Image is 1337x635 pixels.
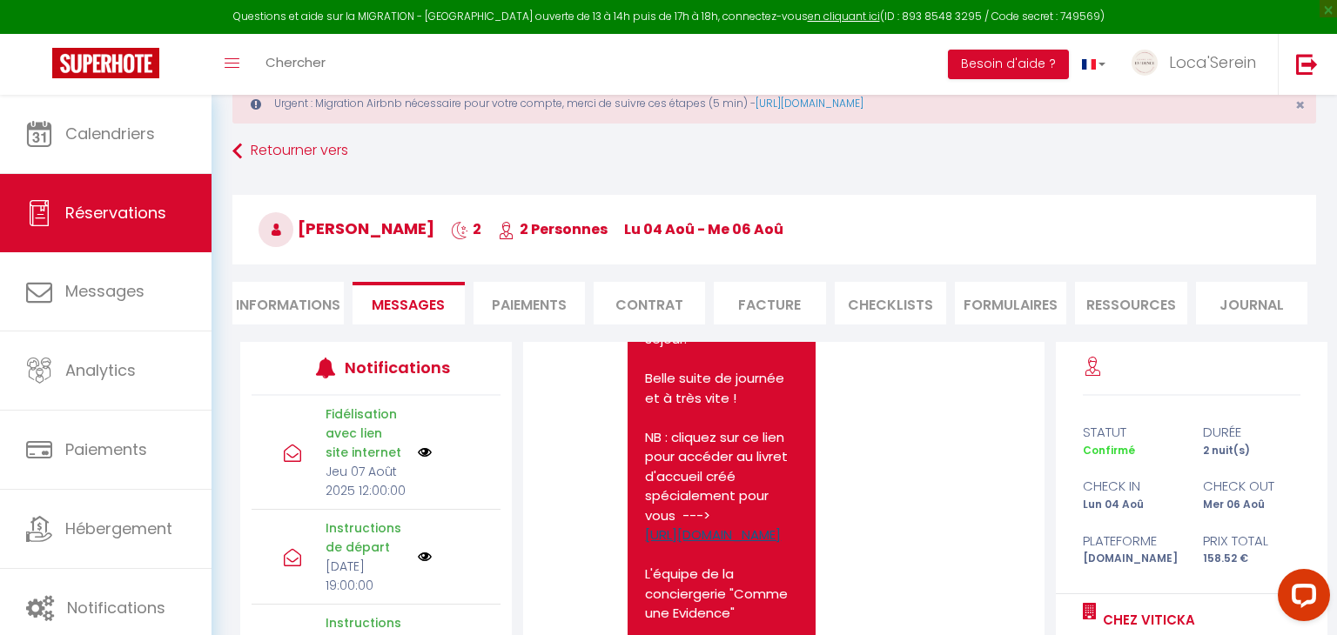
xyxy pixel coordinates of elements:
[232,282,344,324] li: Informations
[232,136,1316,167] a: Retourner vers
[326,404,406,462] p: Fidélisation avec lien site internet
[1097,610,1195,631] a: Chez Viticka
[1169,51,1256,73] span: Loca'Serein
[1295,97,1305,113] button: Close
[1295,94,1305,116] span: ×
[65,202,166,224] span: Réservations
[594,282,705,324] li: Contrat
[326,518,406,557] p: Instructions de départ
[1192,422,1312,443] div: durée
[1132,50,1158,76] img: ...
[1119,34,1278,95] a: ... Loca'Serein
[955,282,1066,324] li: FORMULAIRES
[948,50,1069,79] button: Besoin d'aide ?
[65,518,172,539] span: Hébergement
[1072,476,1192,497] div: check in
[624,219,783,239] span: lu 04 Aoû - me 06 Aoû
[1072,497,1192,513] div: Lun 04 Aoû
[52,48,159,78] img: Super Booking
[1072,551,1192,567] div: [DOMAIN_NAME]
[451,219,481,239] span: 2
[835,282,946,324] li: CHECKLISTS
[65,280,144,302] span: Messages
[65,359,136,381] span: Analytics
[1192,531,1312,551] div: Prix total
[259,217,434,239] span: [PERSON_NAME]
[265,53,326,71] span: Chercher
[326,462,406,500] p: Jeu 07 Août 2025 12:00:00
[1083,443,1135,458] span: Confirmé
[645,525,781,544] a: [URL][DOMAIN_NAME]
[1192,497,1312,513] div: Mer 06 Aoû
[232,84,1316,124] div: Urgent : Migration Airbnb nécessaire pour votre compte, merci de suivre ces étapes (5 min) -
[1264,562,1337,635] iframe: LiveChat chat widget
[67,597,165,618] span: Notifications
[756,96,863,110] a: [URL][DOMAIN_NAME]
[65,123,155,144] span: Calendriers
[372,295,445,315] span: Messages
[714,282,825,324] li: Facture
[1072,422,1192,443] div: statut
[345,348,448,387] h3: Notifications
[65,438,147,460] span: Paiements
[1192,551,1312,567] div: 158.52 €
[418,550,432,564] img: NO IMAGE
[326,557,406,595] p: [DATE] 19:00:00
[418,445,432,459] img: NO IMAGE
[1075,282,1186,324] li: Ressources
[498,219,608,239] span: 2 Personnes
[1192,443,1312,459] div: 2 nuit(s)
[1192,476,1312,497] div: check out
[808,9,880,23] a: en cliquant ici
[474,282,585,324] li: Paiements
[1196,282,1307,324] li: Journal
[1072,531,1192,551] div: Plateforme
[1296,53,1318,75] img: logout
[252,34,339,95] a: Chercher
